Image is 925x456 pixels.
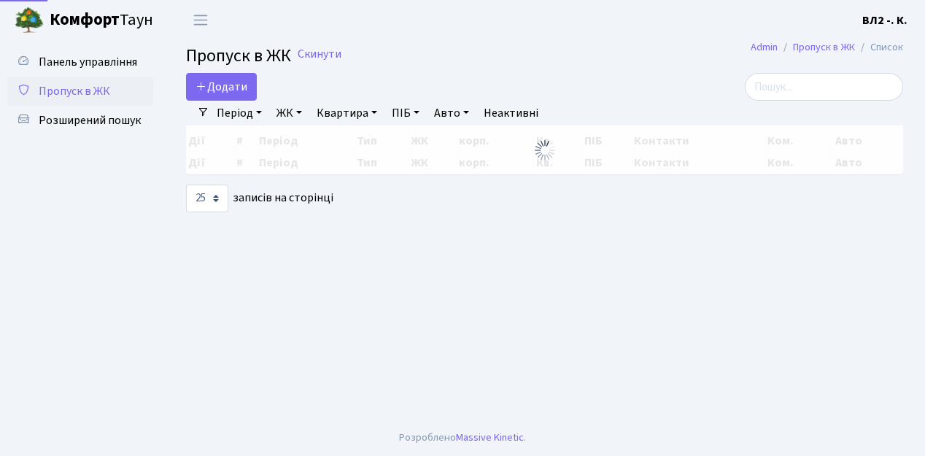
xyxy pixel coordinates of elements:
a: Період [211,101,268,125]
nav: breadcrumb [729,32,925,63]
select: записів на сторінці [186,185,228,212]
span: Пропуск в ЖК [186,43,291,69]
label: записів на сторінці [186,185,333,212]
a: Додати [186,73,257,101]
span: Розширений пошук [39,112,141,128]
a: Панель управління [7,47,153,77]
span: Додати [196,79,247,95]
a: Massive Kinetic [456,430,524,445]
a: ПІБ [386,101,425,125]
a: Пропуск в ЖК [7,77,153,106]
a: ЖК [271,101,308,125]
button: Переключити навігацію [182,8,219,32]
a: Квартира [311,101,383,125]
li: Список [855,39,903,55]
img: logo.png [15,6,44,35]
a: Admin [751,39,778,55]
div: Розроблено . [399,430,526,446]
a: Авто [428,101,475,125]
a: Розширений пошук [7,106,153,135]
a: Неактивні [478,101,544,125]
b: ВЛ2 -. К. [862,12,907,28]
input: Пошук... [745,73,903,101]
span: Пропуск в ЖК [39,83,110,99]
a: Пропуск в ЖК [793,39,855,55]
span: Таун [50,8,153,33]
a: ВЛ2 -. К. [862,12,907,29]
img: Обробка... [533,139,557,162]
b: Комфорт [50,8,120,31]
a: Скинути [298,47,341,61]
span: Панель управління [39,54,137,70]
